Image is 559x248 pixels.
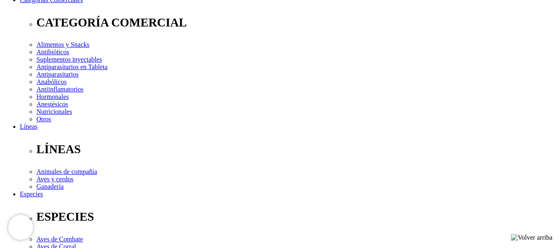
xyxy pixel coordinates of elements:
[36,41,89,48] a: Alimentos y Snacks
[36,101,68,108] a: Anestésicos
[36,16,556,29] p: CATEGORÍA COMERCIAL
[36,236,83,243] a: Aves de Combate
[36,183,64,190] a: Ganadería
[36,71,79,78] a: Antiparasitarios
[36,210,556,224] p: ESPECIES
[36,176,73,183] a: Aves y cerdos
[20,123,38,130] a: Líneas
[36,78,67,85] a: Anabólicos
[511,234,552,241] img: Volver arriba
[20,190,43,197] a: Especies
[36,116,51,123] a: Otros
[36,56,102,63] a: Suplementos inyectables
[36,86,84,93] a: Antiinflamatorios
[36,108,72,115] a: Nutricionales
[36,142,556,156] p: LÍNEAS
[36,63,108,70] a: Antiparasitarios en Tableta
[8,215,33,240] iframe: Brevo live chat
[36,93,69,100] a: Hormonales
[36,48,69,55] a: Antibióticos
[36,168,97,175] a: Animales de compañía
